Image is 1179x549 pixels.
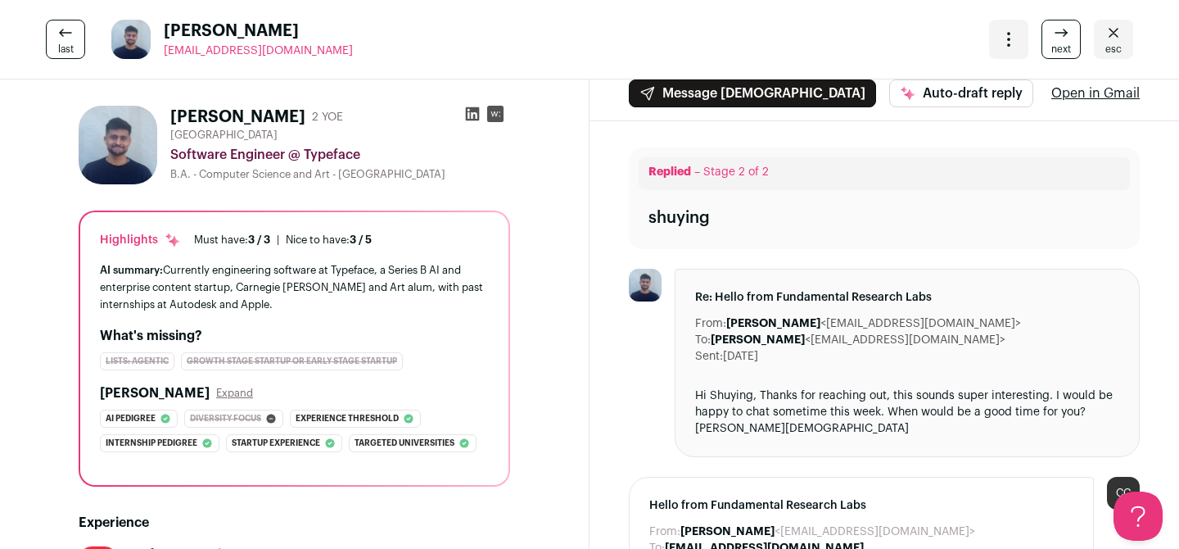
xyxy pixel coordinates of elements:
a: next [1041,20,1081,59]
span: Diversity focus [190,411,261,427]
dt: To: [695,332,711,348]
dd: [DATE] [723,348,758,365]
span: 3 / 3 [248,234,270,245]
dt: From: [649,524,680,540]
span: Startup experience [232,435,320,451]
div: 2 YOE [312,109,343,125]
ul: | [194,234,372,247]
span: last [58,43,74,56]
div: Currently engineering software at Typeface, a Series B AI and enterprise content startup, Carnegi... [100,261,489,313]
span: next [1051,43,1071,56]
h2: [PERSON_NAME] [100,383,210,403]
span: esc [1105,43,1122,56]
div: Nice to have: [286,234,372,247]
span: Experience threshold [296,411,399,427]
b: [PERSON_NAME] [680,526,775,538]
a: Open in Gmail [1051,84,1140,103]
div: Must have: [194,234,270,247]
span: [EMAIL_ADDRESS][DOMAIN_NAME] [164,45,353,57]
a: last [46,20,85,59]
button: Open dropdown [989,20,1028,59]
span: Internship pedigree [106,435,197,451]
dd: <[EMAIL_ADDRESS][DOMAIN_NAME]> [680,524,975,540]
span: Targeted universities [355,435,454,451]
span: Ai pedigree [106,411,156,427]
div: CC [1107,477,1140,510]
div: Growth Stage Startup or Early Stage Startup [181,352,403,370]
span: Stage 2 of 2 [703,166,769,178]
dt: From: [695,315,726,332]
h2: Experience [79,513,510,533]
iframe: Help Scout Beacon - Open [1113,492,1163,541]
div: Lists: Agentic [100,352,174,370]
div: Software Engineer @ Typeface [170,145,510,165]
span: [GEOGRAPHIC_DATA] [170,129,278,142]
img: b46383aa27d0f0d2c3ded663dadab8b5397b68c7b8b22f1b19e178cb10a27c35 [79,106,157,184]
button: Message [DEMOGRAPHIC_DATA] [629,79,876,107]
div: shuying [648,206,710,229]
button: Expand [216,387,253,400]
b: [PERSON_NAME] [726,318,820,329]
span: Re: Hello from Fundamental Research Labs [695,289,1119,306]
span: Replied [648,166,691,178]
div: Highlights [100,232,181,248]
img: b46383aa27d0f0d2c3ded663dadab8b5397b68c7b8b22f1b19e178cb10a27c35 [629,269,662,302]
span: 3 / 5 [350,234,372,245]
dd: <[EMAIL_ADDRESS][DOMAIN_NAME]> [711,332,1005,348]
span: – [694,166,700,178]
span: [PERSON_NAME] [164,20,353,43]
h1: [PERSON_NAME] [170,106,305,129]
button: Auto-draft reply [889,79,1033,107]
span: AI summary: [100,265,163,275]
a: Close [1094,20,1133,59]
img: b46383aa27d0f0d2c3ded663dadab8b5397b68c7b8b22f1b19e178cb10a27c35 [111,20,151,59]
dd: <[EMAIL_ADDRESS][DOMAIN_NAME]> [726,315,1021,332]
span: Hello from Fundamental Research Labs [649,497,1073,514]
div: Hi Shuying, Thanks for reaching out, this sounds super interesting. I would be happy to chat some... [695,388,1119,437]
dt: Sent: [695,348,723,365]
h2: What's missing? [100,326,489,346]
div: B.A. - Computer Science and Art - [GEOGRAPHIC_DATA] [170,168,510,181]
b: [PERSON_NAME] [711,334,805,346]
a: [EMAIL_ADDRESS][DOMAIN_NAME] [164,43,353,59]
